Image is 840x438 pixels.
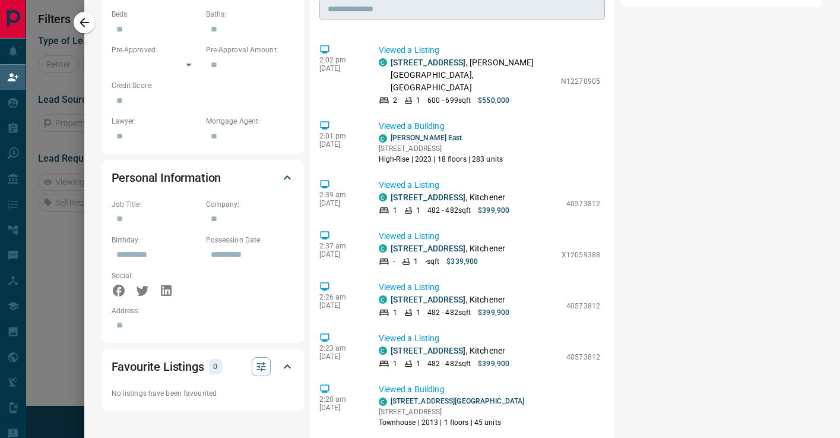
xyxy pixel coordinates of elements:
p: [DATE] [319,199,361,207]
p: Credit Score: [112,80,294,91]
p: [DATE] [319,140,361,149]
div: condos.ca [379,346,387,355]
p: 482 - 482 sqft [427,307,471,318]
p: Viewed a Building [379,120,601,133]
div: condos.ca [379,134,387,143]
p: High-Rise | 2023 | 18 floors | 283 units [379,154,503,165]
p: 0 [213,360,218,373]
p: 482 - 482 sqft [427,358,471,369]
a: [STREET_ADDRESS] [391,193,466,202]
div: Personal Information [112,163,294,192]
p: 1 [393,205,397,216]
p: Baths: [206,9,294,20]
p: Job Title: [112,199,200,210]
p: 2:20 am [319,395,361,404]
p: , Kitchener [391,191,506,204]
p: , Kitchener [391,294,506,306]
p: 40573812 [566,198,600,209]
p: $399,900 [478,205,509,216]
p: 1 [416,95,420,106]
p: 40573812 [566,352,600,363]
p: , Kitchener [391,242,506,255]
p: No listings have been favourited [112,388,294,399]
p: Possession Date: [206,235,294,245]
p: 2:01 pm [319,132,361,140]
p: [DATE] [319,250,361,259]
a: [STREET_ADDRESS] [391,346,466,355]
p: [STREET_ADDRESS] [379,407,525,417]
div: condos.ca [379,58,387,67]
p: [DATE] [319,352,361,361]
p: Viewed a Listing [379,179,601,191]
p: Pre-Approval Amount: [206,45,294,55]
p: Pre-Approved: [112,45,200,55]
p: 1 [393,358,397,369]
p: 1 [416,307,420,318]
p: Viewed a Listing [379,281,601,294]
p: 1 [393,307,397,318]
p: N12270905 [561,76,600,87]
p: , [PERSON_NAME][GEOGRAPHIC_DATA], [GEOGRAPHIC_DATA] [391,56,555,94]
p: , Kitchener [391,345,506,357]
p: $399,900 [478,307,509,318]
p: 2:37 am [319,242,361,250]
p: 2 [393,95,397,106]
p: Birthday: [112,235,200,245]
p: 482 - 482 sqft [427,205,471,216]
div: condos.ca [379,244,387,253]
p: [DATE] [319,301,361,310]
h2: Personal Information [112,168,221,187]
div: condos.ca [379,398,387,406]
p: 1 [414,256,418,267]
p: Viewed a Listing [379,332,601,345]
p: X12059388 [562,250,600,260]
div: condos.ca [379,295,387,304]
p: Viewed a Listing [379,44,601,56]
p: 2:39 am [319,191,361,199]
p: [STREET_ADDRESS] [379,143,503,154]
p: 2:02 pm [319,56,361,64]
p: $399,900 [478,358,509,369]
p: Lawyer: [112,116,200,127]
p: Beds: [112,9,200,20]
p: [DATE] [319,64,361,73]
p: 2:26 am [319,293,361,301]
a: [STREET_ADDRESS][GEOGRAPHIC_DATA] [391,397,525,405]
a: [PERSON_NAME] East [391,134,462,142]
a: [STREET_ADDRESS] [391,58,466,67]
p: 2:23 am [319,344,361,352]
p: Mortgage Agent: [206,116,294,127]
p: Townhouse | 2013 | 1 floors | 45 units [379,417,525,428]
p: $550,000 [478,95,509,106]
p: [DATE] [319,404,361,412]
p: 40573812 [566,301,600,311]
p: Address: [112,305,294,316]
p: - [393,256,395,267]
div: condos.ca [379,193,387,201]
div: Favourite Listings0 [112,352,294,381]
p: $339,900 [446,256,478,267]
p: Viewed a Building [379,383,601,396]
p: - sqft [425,256,440,267]
p: 1 [416,205,420,216]
p: 1 [416,358,420,369]
h2: Favourite Listings [112,357,204,376]
p: Viewed a Listing [379,230,601,242]
a: [STREET_ADDRESS] [391,244,466,253]
p: 600 - 699 sqft [427,95,471,106]
p: Social: [112,270,200,281]
p: Company: [206,199,294,210]
a: [STREET_ADDRESS] [391,295,466,304]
